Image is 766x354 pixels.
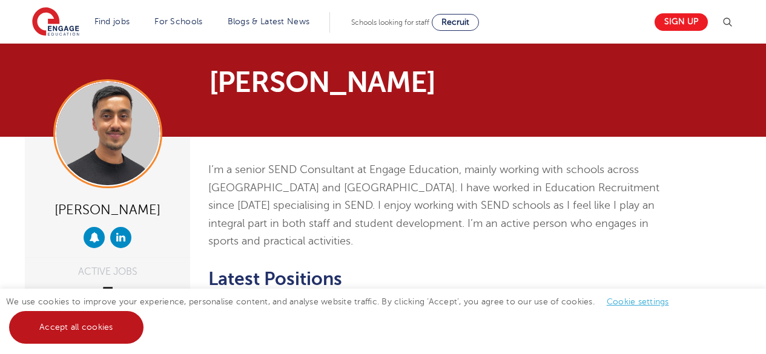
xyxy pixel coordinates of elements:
[94,17,130,26] a: Find jobs
[6,297,681,332] span: We use cookies to improve your experience, personalise content, and analyse website traffic. By c...
[351,18,429,27] span: Schools looking for staff
[32,7,79,38] img: Engage Education
[9,311,144,344] a: Accept all cookies
[655,13,708,31] a: Sign up
[34,197,181,221] div: [PERSON_NAME]
[154,17,202,26] a: For Schools
[441,18,469,27] span: Recruit
[34,267,181,277] div: ACTIVE JOBS
[607,297,669,306] a: Cookie settings
[208,269,680,289] h2: Latest Positions
[34,283,181,313] div: 5
[209,68,497,97] h1: [PERSON_NAME]
[432,14,479,31] a: Recruit
[208,163,659,247] span: I’m a senior SEND Consultant at Engage Education, mainly working with schools across [GEOGRAPHIC_...
[228,17,310,26] a: Blogs & Latest News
